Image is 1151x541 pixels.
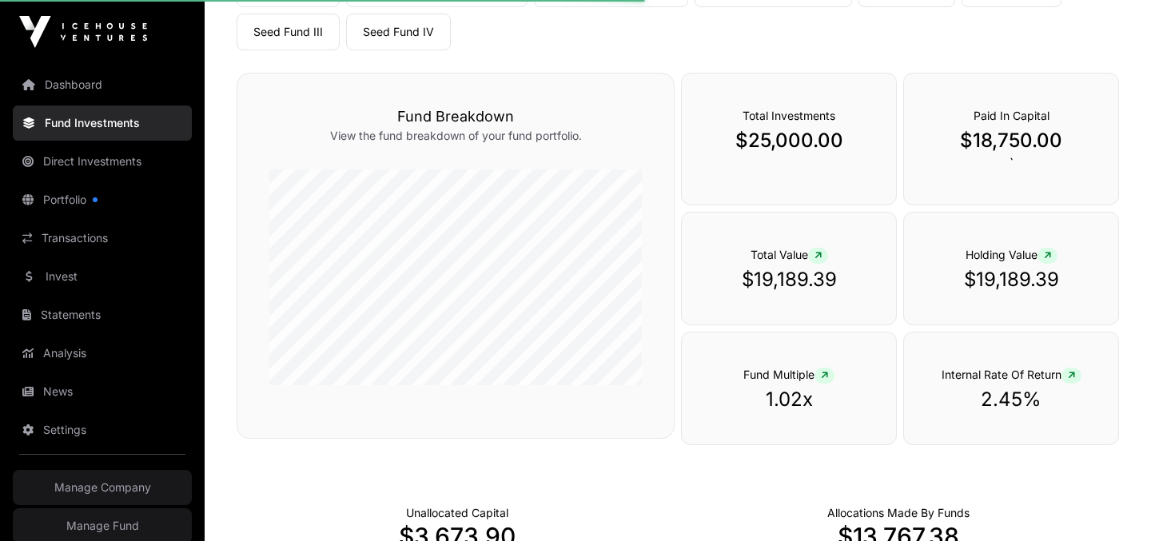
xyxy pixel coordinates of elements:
[13,221,192,256] a: Transactions
[13,259,192,294] a: Invest
[19,16,147,48] img: Icehouse Ventures Logo
[13,412,192,448] a: Settings
[13,336,192,371] a: Analysis
[942,368,1081,381] span: Internal Rate Of Return
[714,267,864,292] p: $19,189.39
[346,14,451,50] a: Seed Fund IV
[269,128,642,144] p: View the fund breakdown of your fund portfolio.
[751,248,828,261] span: Total Value
[13,297,192,332] a: Statements
[13,67,192,102] a: Dashboard
[13,105,192,141] a: Fund Investments
[1071,464,1151,541] iframe: Chat Widget
[714,387,864,412] p: 1.02x
[936,267,1086,292] p: $19,189.39
[714,128,864,153] p: $25,000.00
[743,368,834,381] span: Fund Multiple
[936,387,1086,412] p: 2.45%
[237,14,340,50] a: Seed Fund III
[13,144,192,179] a: Direct Investments
[406,505,508,521] p: Cash not yet allocated
[13,374,192,409] a: News
[743,109,835,122] span: Total Investments
[936,128,1086,153] p: $18,750.00
[903,73,1119,205] div: `
[269,105,642,128] h3: Fund Breakdown
[974,109,1049,122] span: Paid In Capital
[827,505,970,521] p: Capital Deployed Into Companies
[13,182,192,217] a: Portfolio
[966,248,1057,261] span: Holding Value
[13,470,192,505] a: Manage Company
